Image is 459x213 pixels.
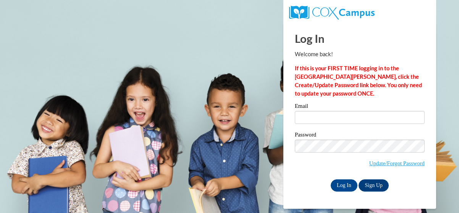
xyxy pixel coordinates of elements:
a: Update/Forgot Password [369,160,425,166]
a: Sign Up [359,179,388,192]
label: Email [295,103,425,111]
p: Welcome back! [295,50,425,59]
strong: If this is your FIRST TIME logging in to the [GEOGRAPHIC_DATA][PERSON_NAME], click the Create/Upd... [295,65,422,97]
input: Log In [331,179,357,192]
label: Password [295,132,425,140]
img: COX Campus [289,6,375,20]
h1: Log In [295,31,425,46]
